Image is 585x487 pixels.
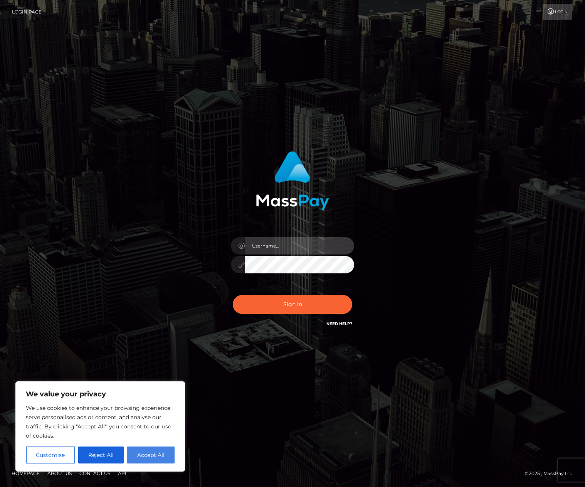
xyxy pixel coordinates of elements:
[127,447,175,463] button: Accept All
[76,467,113,479] a: Contact Us
[15,381,185,472] div: We value your privacy
[543,4,572,20] a: Login
[115,467,129,479] a: API
[256,151,329,210] img: MassPay Login
[12,4,42,20] a: Login Page
[26,403,175,440] p: We use cookies to enhance your browsing experience, serve personalised ads or content, and analys...
[26,389,175,399] p: We value your privacy
[44,467,75,479] a: About Us
[8,467,43,479] a: Homepage
[525,469,579,478] div: © 2025 , MassPay Inc.
[245,237,354,254] input: Username...
[326,321,352,326] a: Need Help?
[233,295,352,314] button: Sign in
[26,447,75,463] button: Customise
[78,447,124,463] button: Reject All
